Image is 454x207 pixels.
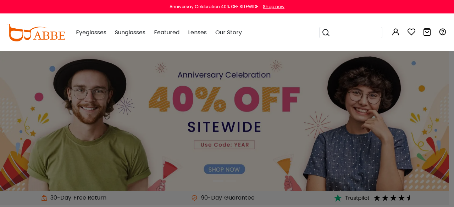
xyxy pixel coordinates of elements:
[115,28,145,36] span: Sunglasses
[263,4,284,10] div: Shop now
[154,28,179,36] span: Featured
[76,28,106,36] span: Eyeglasses
[7,24,65,41] img: abbeglasses.com
[259,4,284,10] a: Shop now
[188,28,207,36] span: Lenses
[215,28,242,36] span: Our Story
[170,4,258,10] div: Anniversay Celebration 40% OFF SITEWIDE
